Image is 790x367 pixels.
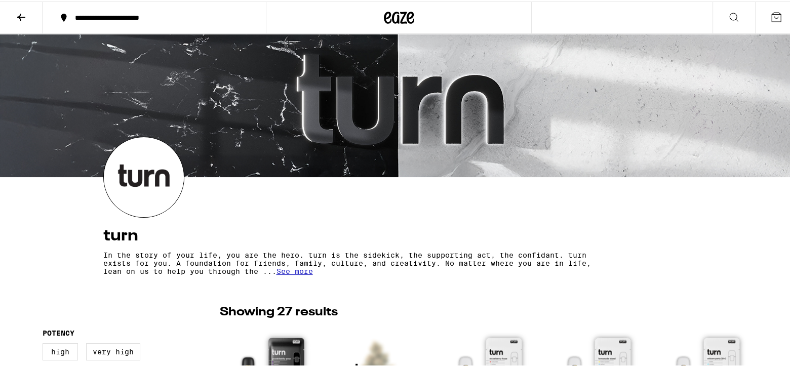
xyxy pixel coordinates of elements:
[43,328,74,336] legend: Potency
[220,302,338,319] p: Showing 27 results
[43,342,78,359] label: High
[276,266,313,274] span: See more
[86,342,140,359] label: Very High
[103,226,695,242] h4: turn
[103,250,606,274] p: In the story of your life, you are the hero. turn is the sidekick, the supporting act, the confid...
[6,7,73,15] span: Hi. Need any help?
[104,136,184,216] img: turn logo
